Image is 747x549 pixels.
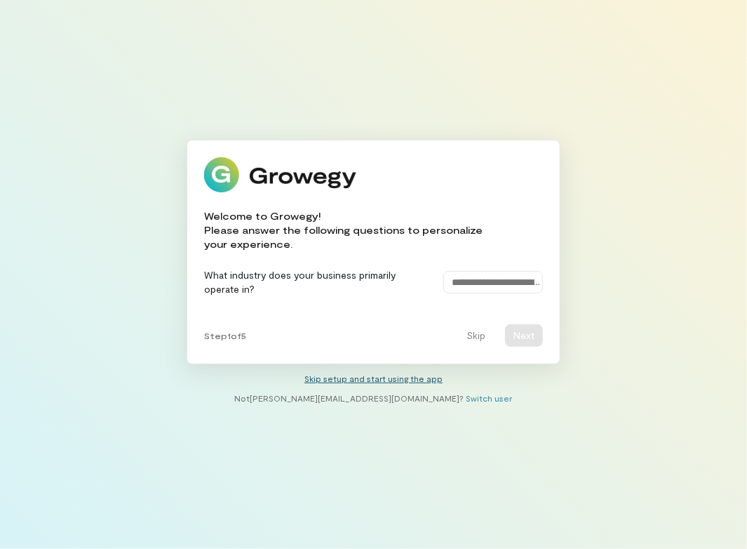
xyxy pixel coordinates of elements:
[235,393,464,403] span: Not [PERSON_NAME][EMAIL_ADDRESS][DOMAIN_NAME] ?
[204,330,246,341] span: Step 1 of 5
[505,324,543,347] button: Next
[304,373,443,383] a: Skip setup and start using the app
[458,324,494,347] button: Skip
[466,393,513,403] a: Switch user
[204,157,357,192] img: Growegy logo
[204,268,429,296] label: What industry does your business primarily operate in?
[204,209,543,251] div: Welcome to Growegy! Please answer the following questions to personalize your experience.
